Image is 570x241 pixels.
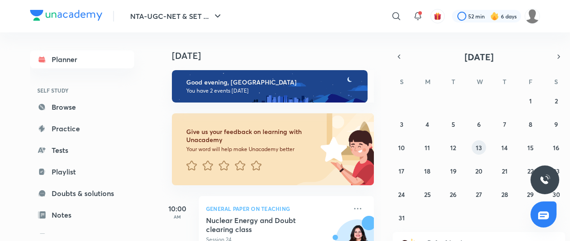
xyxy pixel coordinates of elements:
abbr: August 9, 2025 [554,120,558,129]
abbr: August 2, 2025 [555,97,558,105]
img: Company Logo [30,10,102,21]
button: August 2, 2025 [549,94,563,108]
abbr: August 15, 2025 [527,143,534,152]
button: August 26, 2025 [446,187,460,201]
button: August 24, 2025 [395,187,409,201]
abbr: August 21, 2025 [502,167,508,175]
abbr: August 25, 2025 [424,190,431,199]
abbr: August 22, 2025 [527,167,534,175]
button: August 15, 2025 [523,140,538,155]
h6: SELF STUDY [30,83,134,98]
img: avatar [434,12,442,20]
abbr: Wednesday [477,77,483,86]
a: Tests [30,141,134,159]
h5: 10:00 [159,203,195,214]
a: Playlist [30,163,134,181]
abbr: August 7, 2025 [503,120,506,129]
button: August 19, 2025 [446,164,460,178]
img: Baani khurana [525,9,540,24]
a: Company Logo [30,10,102,23]
abbr: August 8, 2025 [529,120,532,129]
img: evening [172,70,368,103]
button: August 30, 2025 [549,187,563,201]
abbr: August 30, 2025 [552,190,560,199]
abbr: August 26, 2025 [450,190,456,199]
button: August 20, 2025 [472,164,486,178]
abbr: August 12, 2025 [450,143,456,152]
abbr: August 23, 2025 [553,167,560,175]
p: You have 2 events [DATE] [186,87,360,94]
abbr: August 14, 2025 [501,143,508,152]
button: August 21, 2025 [497,164,512,178]
button: August 5, 2025 [446,117,460,131]
abbr: August 13, 2025 [476,143,482,152]
button: August 29, 2025 [523,187,538,201]
abbr: August 4, 2025 [425,120,429,129]
h6: Good evening, [GEOGRAPHIC_DATA] [186,78,360,86]
p: General Paper on Teaching [206,203,347,214]
button: [DATE] [405,50,552,63]
h5: Nuclear Energy and Doubt clearing class [206,216,318,234]
abbr: August 16, 2025 [553,143,559,152]
abbr: Sunday [400,77,403,86]
abbr: August 10, 2025 [398,143,405,152]
button: August 4, 2025 [420,117,434,131]
abbr: August 11, 2025 [425,143,430,152]
button: August 6, 2025 [472,117,486,131]
button: August 16, 2025 [549,140,563,155]
img: ttu [539,174,550,185]
button: August 10, 2025 [395,140,409,155]
abbr: August 19, 2025 [450,167,456,175]
button: August 14, 2025 [497,140,512,155]
button: August 17, 2025 [395,164,409,178]
button: August 3, 2025 [395,117,409,131]
abbr: August 1, 2025 [529,97,532,105]
img: streak [490,12,499,21]
abbr: Saturday [554,77,558,86]
button: August 9, 2025 [549,117,563,131]
abbr: August 20, 2025 [475,167,482,175]
button: August 11, 2025 [420,140,434,155]
button: August 31, 2025 [395,210,409,225]
abbr: August 18, 2025 [424,167,430,175]
span: [DATE] [465,51,494,63]
abbr: August 28, 2025 [501,190,508,199]
abbr: August 3, 2025 [400,120,403,129]
abbr: August 27, 2025 [476,190,482,199]
abbr: Friday [529,77,532,86]
a: Browse [30,98,134,116]
a: Doubts & solutions [30,184,134,202]
abbr: August 6, 2025 [477,120,481,129]
button: August 23, 2025 [549,164,563,178]
abbr: August 29, 2025 [527,190,534,199]
button: August 1, 2025 [523,94,538,108]
button: avatar [430,9,445,23]
h4: [DATE] [172,50,383,61]
p: Your word will help make Unacademy better [186,146,317,153]
abbr: Thursday [503,77,506,86]
abbr: August 31, 2025 [399,214,405,222]
button: August 12, 2025 [446,140,460,155]
abbr: August 5, 2025 [452,120,455,129]
button: August 18, 2025 [420,164,434,178]
a: Notes [30,206,134,224]
p: AM [159,214,195,219]
button: NTA-UGC-NET & SET ... [125,7,228,25]
abbr: August 17, 2025 [399,167,404,175]
abbr: August 24, 2025 [398,190,405,199]
button: August 28, 2025 [497,187,512,201]
img: feedback_image [290,113,374,185]
button: August 22, 2025 [523,164,538,178]
button: August 27, 2025 [472,187,486,201]
button: August 13, 2025 [472,140,486,155]
button: August 8, 2025 [523,117,538,131]
button: August 25, 2025 [420,187,434,201]
a: Practice [30,120,134,138]
abbr: Monday [425,77,430,86]
a: Planner [30,50,134,68]
h6: Give us your feedback on learning with Unacademy [186,128,317,144]
button: August 7, 2025 [497,117,512,131]
abbr: Tuesday [452,77,455,86]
